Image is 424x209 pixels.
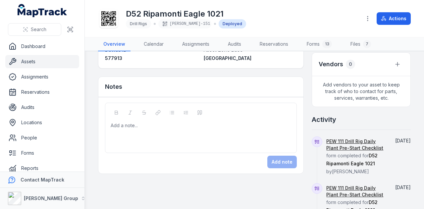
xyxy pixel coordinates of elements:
[8,23,61,36] button: Search
[312,76,410,107] span: Add vendors to your asset to keep track of who to contact for parts, services, warranties, etc.
[158,19,211,28] div: [PERSON_NAME]-151
[5,162,79,175] a: Reports
[105,55,122,61] span: 577913
[395,184,411,190] time: 15/08/2025, 7:39:25 am
[31,26,46,33] span: Search
[377,12,411,25] button: Actions
[5,85,79,99] a: Reservations
[319,60,343,69] h3: Vendors
[5,101,79,114] a: Audits
[5,70,79,83] a: Assignments
[21,177,64,183] strong: Contact MapTrack
[301,37,337,51] a: Forms13
[326,185,386,198] a: PEW 111 Drill Rig Daily Plant Pre-Start Checklist
[345,37,376,51] a: Files7
[177,37,215,51] a: Assignments
[126,9,246,19] h1: D52 Ripamonti Eagle 1021
[395,184,411,190] span: [DATE]
[326,138,386,174] span: form completed for by [PERSON_NAME]
[5,40,79,53] a: Dashboard
[223,37,246,51] a: Audits
[254,37,293,51] a: Reservations
[105,82,122,91] h3: Notes
[322,40,332,48] div: 13
[5,55,79,68] a: Assets
[18,4,67,17] a: MapTrack
[5,131,79,144] a: People
[326,138,386,151] a: PEW 111 Drill Rig Daily Plant Pre-Start Checklist
[138,37,169,51] a: Calendar
[5,146,79,160] a: Forms
[98,37,131,51] a: Overview
[130,21,147,26] span: Drill Rigs
[5,116,79,129] a: Locations
[363,40,371,48] div: 7
[204,55,251,61] span: [GEOGRAPHIC_DATA]
[395,138,411,143] time: 18/08/2025, 7:44:50 am
[219,19,246,28] div: Deployed
[312,115,336,124] h2: Activity
[24,195,78,201] strong: [PERSON_NAME] Group
[346,60,355,69] div: 0
[395,138,411,143] span: [DATE]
